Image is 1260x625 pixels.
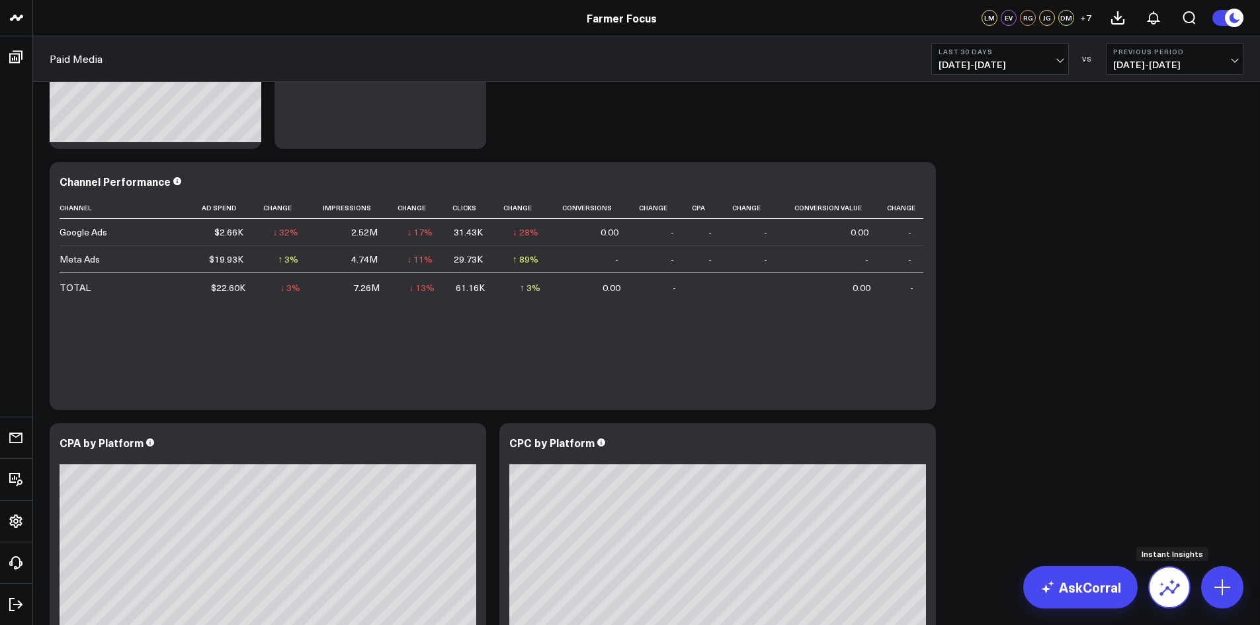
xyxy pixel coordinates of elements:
div: 0.00 [851,226,868,239]
div: 29.73K [454,253,483,266]
div: - [671,253,674,266]
div: Channel Performance [60,174,171,188]
div: 31.43K [454,226,483,239]
div: EV [1001,10,1017,26]
th: Cpa [686,197,724,219]
th: Conversions [550,197,631,219]
div: ↑ 3% [520,281,540,294]
th: Change [880,197,923,219]
th: Channel [60,197,192,219]
div: - [910,281,913,294]
th: Change [630,197,686,219]
span: [DATE] - [DATE] [1113,60,1236,70]
th: Ad Spend [192,197,255,219]
th: Change [390,197,445,219]
div: 0.00 [601,226,618,239]
a: AskCorral [1023,566,1138,608]
div: - [708,253,712,266]
b: Previous Period [1113,48,1236,56]
div: 61.16K [456,281,485,294]
div: - [764,253,767,266]
div: ↓ 32% [273,226,298,239]
a: Farmer Focus [587,11,657,25]
div: JG [1039,10,1055,26]
button: +7 [1077,10,1093,26]
div: - [708,226,712,239]
div: ↑ 3% [278,253,298,266]
div: DM [1058,10,1074,26]
div: - [615,253,618,266]
div: 2.52M [351,226,378,239]
div: - [764,226,767,239]
div: - [865,253,868,266]
div: - [673,281,676,294]
span: [DATE] - [DATE] [939,60,1062,70]
div: RG [1020,10,1036,26]
div: $19.93K [209,253,243,266]
div: 4.74M [351,253,378,266]
th: Conversion Value [779,197,880,219]
th: Change [495,197,550,219]
div: ↓ 17% [407,226,433,239]
div: CPA by Platform [60,435,144,450]
div: $22.60K [211,281,245,294]
div: TOTAL [60,281,91,294]
div: 0.00 [853,281,870,294]
div: 7.26M [353,281,380,294]
div: - [908,226,911,239]
button: Last 30 Days[DATE]-[DATE] [931,43,1069,75]
span: + 7 [1080,13,1091,22]
th: Change [724,197,779,219]
button: Previous Period[DATE]-[DATE] [1106,43,1243,75]
div: Google Ads [60,226,107,239]
th: Clicks [444,197,495,219]
th: Change [255,197,311,219]
div: ↑ 89% [513,253,538,266]
div: ↓ 11% [407,253,433,266]
div: ↓ 3% [280,281,300,294]
div: ↓ 13% [409,281,435,294]
div: - [908,253,911,266]
b: Last 30 Days [939,48,1062,56]
a: Paid Media [50,52,103,66]
div: $2.66K [214,226,243,239]
th: Impressions [310,197,389,219]
div: LM [982,10,997,26]
div: - [671,226,674,239]
div: VS [1075,55,1099,63]
div: ↓ 28% [513,226,538,239]
div: Meta Ads [60,253,100,266]
div: CPC by Platform [509,435,595,450]
div: 0.00 [603,281,620,294]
